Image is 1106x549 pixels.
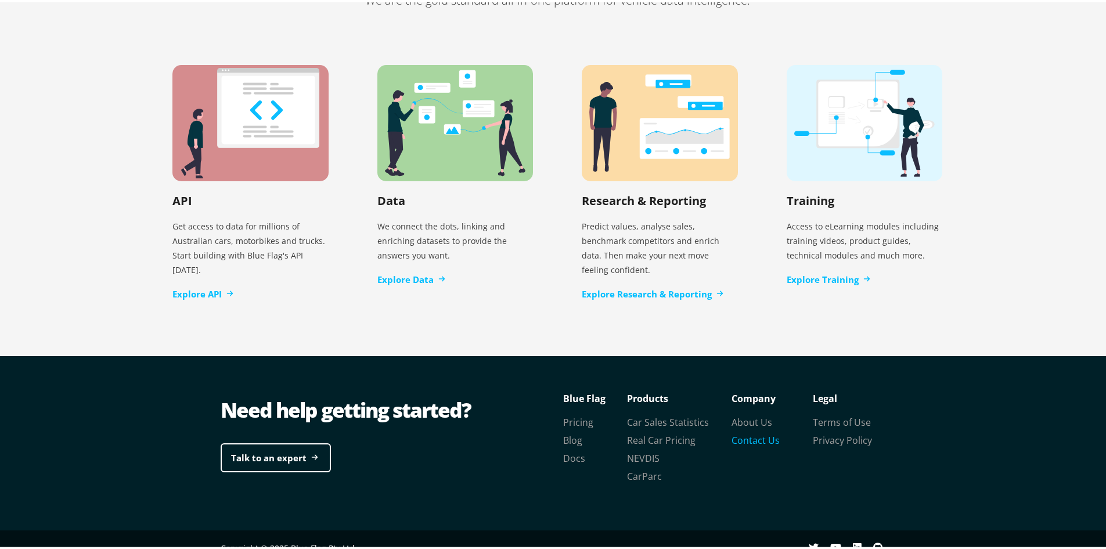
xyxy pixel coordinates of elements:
[813,387,894,405] p: Legal
[377,212,534,265] p: We connect the dots, linking and enriching datasets to provide the answers you want.
[377,271,445,284] a: Explore Data
[732,387,813,405] p: Company
[627,387,732,405] p: Products
[582,212,738,279] p: Predict values, analyse sales, benchmark competitors and enrich data. Then make your next move fe...
[563,387,627,405] p: Blue Flag
[563,450,585,462] a: Docs
[627,468,662,480] a: CarParc
[813,432,872,444] a: Privacy Policy
[582,285,723,299] a: Explore Research & Reporting
[172,191,192,206] h2: API
[377,191,405,206] h2: Data
[172,212,329,279] p: Get access to data for millions of Australian cars, motorbikes and trucks. Start building with Bl...
[787,212,943,265] p: Access to eLearning modules including training videos, product guides, technical modules and much...
[732,414,772,426] a: About Us
[732,432,780,444] a: Contact Us
[221,441,331,471] a: Talk to an expert
[627,432,696,444] a: Real Car Pricing
[563,414,593,426] a: Pricing
[582,191,706,206] h2: Research & Reporting
[221,393,557,422] div: Need help getting started?
[563,432,582,444] a: Blog
[627,450,660,462] a: NEVDIS
[627,414,709,426] a: Car Sales Statistics
[787,271,870,284] a: Explore Training
[787,191,834,206] h2: Training
[813,414,871,426] a: Terms of Use
[172,285,233,299] a: Explore API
